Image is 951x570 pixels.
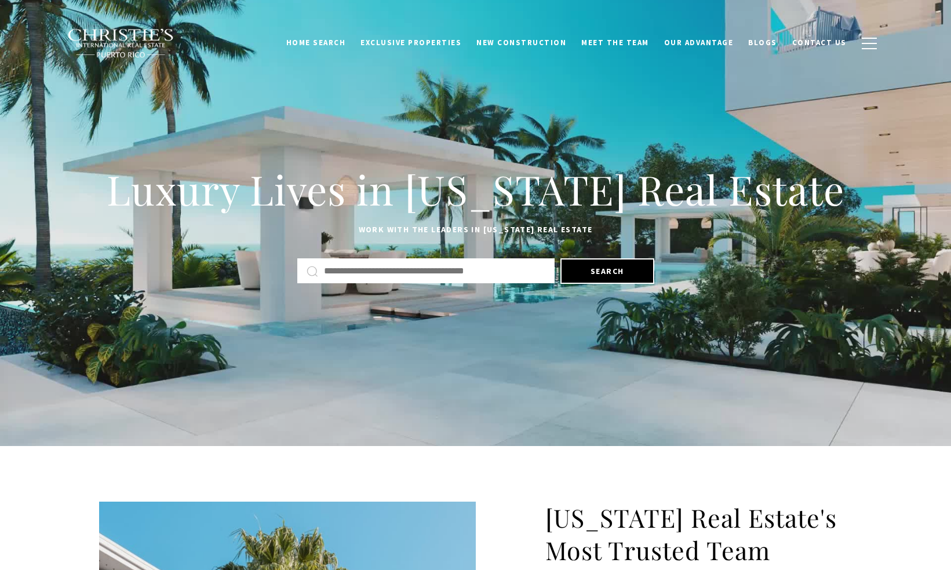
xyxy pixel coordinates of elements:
[476,38,566,47] span: New Construction
[99,164,852,215] h1: Luxury Lives in [US_STATE] Real Estate
[657,32,741,54] a: Our Advantage
[792,38,847,47] span: Contact Us
[360,38,461,47] span: Exclusive Properties
[99,223,852,237] p: Work with the leaders in [US_STATE] Real Estate
[741,32,785,54] a: Blogs
[748,38,777,47] span: Blogs
[560,258,654,284] button: Search
[545,502,852,567] h2: [US_STATE] Real Estate's Most Trusted Team
[353,32,469,54] a: Exclusive Properties
[574,32,657,54] a: Meet the Team
[279,32,354,54] a: Home Search
[469,32,574,54] a: New Construction
[67,28,175,59] img: Christie's International Real Estate black text logo
[664,38,734,47] span: Our Advantage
